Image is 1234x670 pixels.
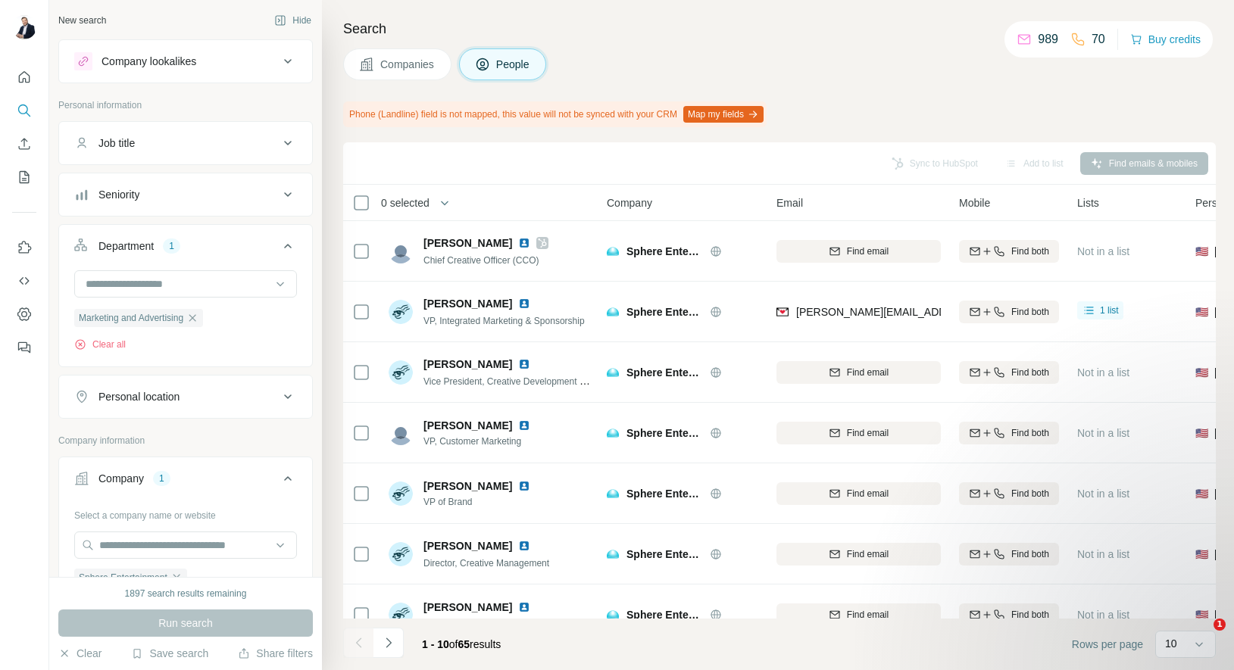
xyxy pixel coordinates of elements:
[58,98,313,112] p: Personal information
[423,418,512,433] span: [PERSON_NAME]
[12,164,36,191] button: My lists
[1077,245,1129,257] span: Not in a list
[607,245,619,257] img: Logo of Sphere Entertainment
[12,334,36,361] button: Feedback
[423,296,512,311] span: [PERSON_NAME]
[1195,365,1208,380] span: 🇺🇸
[12,15,36,39] img: Avatar
[389,300,413,324] img: Avatar
[389,542,413,566] img: Avatar
[776,543,941,566] button: Find email
[607,609,619,621] img: Logo of Sphere Entertainment
[518,237,530,249] img: LinkedIn logo
[518,298,530,310] img: LinkedIn logo
[381,195,430,210] span: 0 selected
[12,130,36,157] button: Enrich CSV
[59,460,312,503] button: Company1
[847,608,889,622] span: Find email
[98,136,135,151] div: Job title
[422,638,449,650] span: 1 - 10
[59,43,312,79] button: Company lookalikes
[58,646,102,661] button: Clear
[1100,304,1119,317] span: 1 list
[607,548,619,560] img: Logo of Sphere Entertainment
[74,503,297,522] div: Select a company name or website
[12,267,36,294] button: Use Surfe API
[98,471,144,486] div: Company
[12,234,36,261] button: Use Surfe on LinkedIn
[423,558,549,569] span: Director, Creative Management
[125,587,247,600] div: 1897 search results remaining
[98,238,154,254] div: Department
[847,426,889,440] span: Find email
[847,547,889,561] span: Find email
[153,472,170,485] div: 1
[389,603,413,627] img: Avatar
[58,434,313,447] p: Company information
[959,195,990,210] span: Mobile
[959,301,1059,323] button: Find both
[776,240,941,263] button: Find email
[423,600,512,615] span: [PERSON_NAME]
[847,245,889,258] span: Find email
[1011,366,1049,379] span: Find both
[59,125,312,161] button: Job title
[607,427,619,439] img: Logo of Sphere Entertainment
[449,638,458,650] span: of
[1195,244,1208,259] span: 🇺🇸
[776,603,941,626] button: Find email
[607,195,652,210] span: Company
[847,487,889,500] span: Find email
[1011,608,1049,622] span: Find both
[959,361,1059,384] button: Find both
[423,235,512,251] span: [PERSON_NAME]
[796,306,1151,318] span: [PERSON_NAME][EMAIL_ADDRESS][PERSON_NAME][DOMAIN_NAME]
[1195,607,1208,622] span: 🇺🇸
[380,57,436,72] span: Companies
[626,365,702,380] span: Sphere Entertainment
[776,195,803,210] span: Email
[626,425,702,441] span: Sphere Entertainment
[1182,619,1219,655] iframe: Intercom live chat
[518,540,530,552] img: LinkedIn logo
[1214,619,1226,631] span: 1
[389,360,413,385] img: Avatar
[423,478,512,494] span: [PERSON_NAME]
[776,361,941,384] button: Find email
[626,244,702,259] span: Sphere Entertainment
[626,486,702,501] span: Sphere Entertainment
[776,482,941,505] button: Find email
[12,64,36,91] button: Quick start
[518,358,530,370] img: LinkedIn logo
[74,338,126,351] button: Clear all
[423,435,536,448] span: VP, Customer Marketing
[1077,427,1129,439] span: Not in a list
[607,366,619,379] img: Logo of Sphere Entertainment
[1038,30,1058,48] p: 989
[626,547,702,562] span: Sphere Entertainment
[1077,366,1129,379] span: Not in a list
[79,571,167,584] span: Sphere Entertainment
[776,304,789,319] img: provider findymail logo
[1011,305,1049,319] span: Find both
[423,375,635,387] span: Vice President, Creative Development / Experiences
[98,187,139,202] div: Seniority
[423,616,536,630] span: Creative Director
[423,255,539,266] span: Chief Creative Officer (CCO)
[423,316,585,326] span: VP, Integrated Marketing & Sponsorship
[163,239,180,253] div: 1
[776,422,941,444] button: Find email
[1077,195,1099,210] span: Lists
[238,646,313,661] button: Share filters
[1011,426,1049,440] span: Find both
[423,495,536,509] span: VP of Brand
[626,304,702,319] span: Sphere Entertainment
[389,421,413,445] img: Avatar
[1165,636,1177,651] p: 10
[683,106,764,123] button: Map my fields
[1092,30,1105,48] p: 70
[496,57,531,72] span: People
[102,54,196,69] div: Company lookalikes
[607,488,619,500] img: Logo of Sphere Entertainment
[264,9,322,32] button: Hide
